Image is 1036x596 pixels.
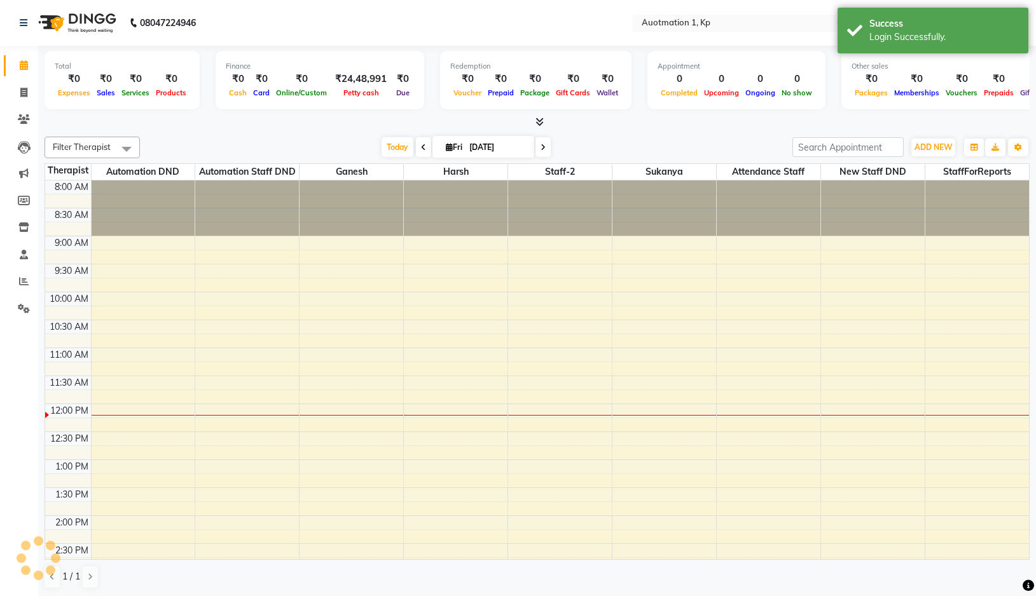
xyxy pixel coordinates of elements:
div: 2:00 PM [53,516,91,529]
div: 11:30 AM [47,376,91,389]
span: Packages [852,88,891,97]
span: Expenses [55,88,93,97]
span: Automation DND [92,164,195,180]
span: Attendance Staff [717,164,820,180]
span: Fri [443,142,466,152]
div: ₹0 [226,72,250,86]
span: Sales [93,88,118,97]
input: Search Appointment [792,137,904,157]
div: Appointment [658,61,815,72]
div: ₹0 [55,72,93,86]
span: Petty cash [340,88,382,97]
div: 1:00 PM [53,460,91,473]
div: 8:00 AM [52,180,91,194]
div: ₹0 [392,72,414,86]
span: ADD NEW [915,142,952,152]
span: Package [517,88,553,97]
div: ₹0 [250,72,273,86]
span: Upcoming [701,88,742,97]
span: Memberships [891,88,943,97]
span: Ganesh [300,164,403,180]
div: 10:30 AM [47,320,91,334]
div: Therapist [45,164,91,177]
span: Online/Custom [273,88,330,97]
span: Today [382,137,413,157]
div: ₹0 [93,72,118,86]
span: 1 / 1 [62,570,80,583]
span: Products [153,88,190,97]
span: Sukanya [612,164,716,180]
span: Vouchers [943,88,981,97]
span: Voucher [450,88,485,97]
div: ₹0 [943,72,981,86]
span: Harsh [404,164,508,180]
div: 2:30 PM [53,544,91,557]
span: Staff-2 [508,164,612,180]
span: Card [250,88,273,97]
div: 10:00 AM [47,292,91,306]
input: 2025-10-03 [466,138,529,157]
div: 12:00 PM [48,404,91,417]
span: Ongoing [742,88,778,97]
span: New Staff DND [821,164,925,180]
button: ADD NEW [911,139,955,156]
div: 0 [742,72,778,86]
span: Wallet [593,88,621,97]
span: Due [393,88,413,97]
div: 0 [701,72,742,86]
b: 08047224946 [140,5,196,41]
div: ₹0 [118,72,153,86]
span: Completed [658,88,701,97]
span: StaffForReports [925,164,1030,180]
span: Prepaid [485,88,517,97]
div: 11:00 AM [47,348,91,362]
div: 0 [658,72,701,86]
span: Gift Cards [553,88,593,97]
div: 1:30 PM [53,488,91,501]
span: Automation Staff DND [195,164,299,180]
div: 9:00 AM [52,236,91,250]
span: Prepaids [981,88,1017,97]
div: ₹0 [981,72,1017,86]
span: Cash [226,88,250,97]
div: ₹0 [273,72,330,86]
div: Finance [226,61,414,72]
div: 12:30 PM [48,432,91,445]
div: Redemption [450,61,621,72]
div: ₹0 [553,72,593,86]
div: 0 [778,72,815,86]
div: ₹0 [485,72,517,86]
div: ₹0 [852,72,891,86]
span: Filter Therapist [53,142,111,152]
div: 9:30 AM [52,264,91,278]
div: ₹0 [517,72,553,86]
div: ₹0 [153,72,190,86]
div: Total [55,61,190,72]
div: ₹0 [450,72,485,86]
img: logo [32,5,120,41]
div: ₹0 [891,72,943,86]
div: Login Successfully. [869,30,1019,44]
span: Services [118,88,153,97]
div: Success [869,17,1019,30]
span: No show [778,88,815,97]
div: 8:30 AM [52,208,91,222]
div: ₹0 [593,72,621,86]
div: ₹24,48,991 [330,72,392,86]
